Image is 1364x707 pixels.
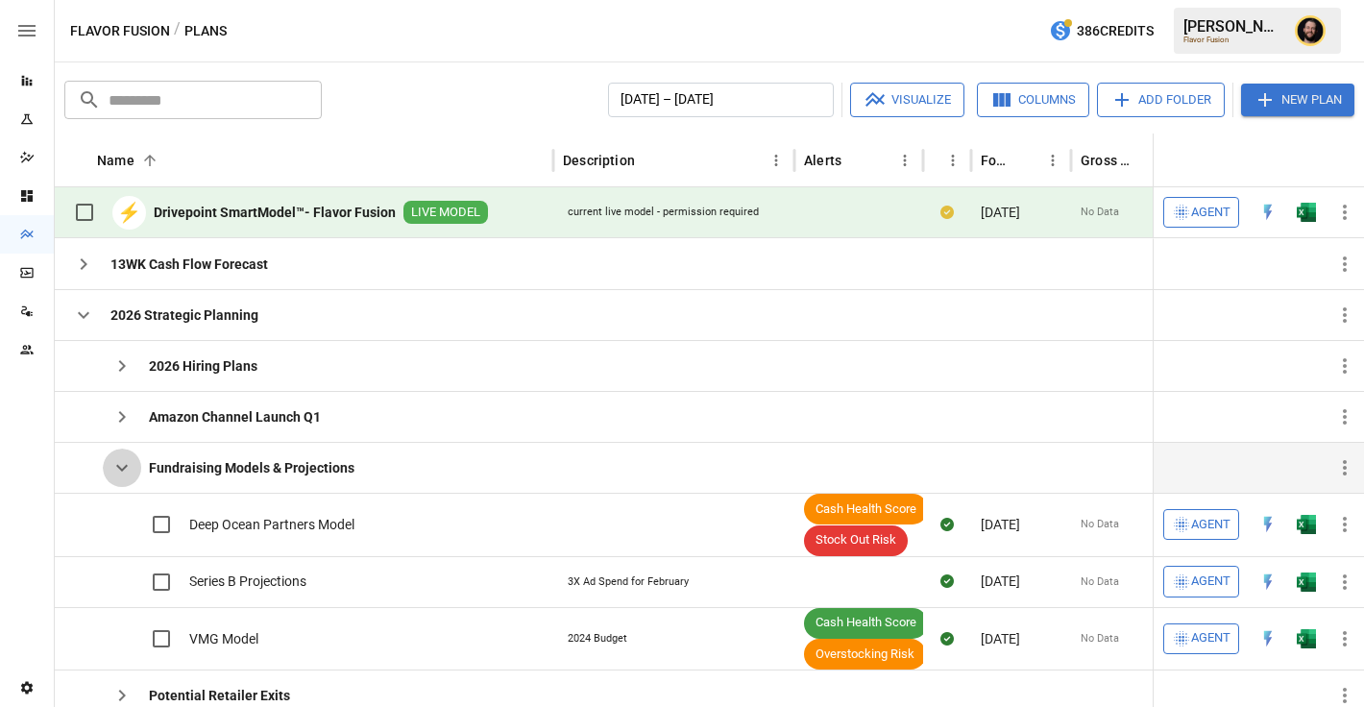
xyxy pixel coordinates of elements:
[971,556,1071,607] div: [DATE]
[1295,15,1326,46] img: Ciaran Nugent
[850,83,964,117] button: Visualize
[940,203,954,222] div: Your plan has changes in Excel that are not reflected in the Drivepoint Data Warehouse, select "S...
[971,187,1071,238] div: [DATE]
[1258,573,1278,592] div: Open in Quick Edit
[174,19,181,43] div: /
[637,147,664,174] button: Sort
[1258,573,1278,592] img: quick-edit-flash.b8aec18c.svg
[804,531,908,549] span: Stock Out Risk
[1258,515,1278,534] img: quick-edit-flash.b8aec18c.svg
[1241,84,1354,116] button: New Plan
[112,196,146,230] div: ⚡
[804,646,926,664] span: Overstocking Risk
[891,147,918,174] button: Alerts column menu
[1163,509,1239,540] button: Agent
[149,356,257,376] b: 2026 Hiring Plans
[1163,197,1239,228] button: Agent
[1137,147,1164,174] button: Sort
[1297,203,1316,222] img: excel-icon.76473adf.svg
[1081,517,1119,532] span: No Data
[568,574,689,590] div: 3X Ad Spend for February
[804,614,928,632] span: Cash Health Score
[110,305,258,325] b: 2026 Strategic Planning
[843,147,870,174] button: Sort
[1191,571,1230,593] span: Agent
[149,407,321,427] b: Amazon Channel Launch Q1
[1258,203,1278,222] img: quick-edit-flash.b8aec18c.svg
[1337,147,1364,174] button: Sort
[1297,629,1316,648] div: Open in Excel
[563,153,635,168] div: Description
[149,458,354,477] b: Fundraising Models & Projections
[940,572,954,591] div: Sync complete
[981,153,1011,168] div: Forecast start
[1297,629,1316,648] img: excel-icon.76473adf.svg
[804,153,841,168] div: Alerts
[1191,514,1230,536] span: Agent
[110,255,268,274] b: 13WK Cash Flow Forecast
[403,204,488,222] span: LIVE MODEL
[1041,13,1161,49] button: 386Credits
[1258,629,1278,648] img: quick-edit-flash.b8aec18c.svg
[940,629,954,648] div: Sync complete
[1081,205,1119,220] span: No Data
[70,19,170,43] button: Flavor Fusion
[1097,83,1225,117] button: Add Folder
[977,83,1089,117] button: Columns
[1081,153,1135,168] div: Gross Margin
[1081,631,1119,646] span: No Data
[189,629,258,648] span: VMG Model
[1297,203,1316,222] div: Open in Excel
[971,493,1071,556] div: [DATE]
[1183,17,1283,36] div: [PERSON_NAME]
[1283,4,1337,58] button: Ciaran Nugent
[1163,566,1239,597] button: Agent
[189,572,306,591] span: Series B Projections
[1163,623,1239,654] button: Agent
[136,147,163,174] button: Sort
[149,686,290,705] b: Potential Retailer Exits
[1258,203,1278,222] div: Open in Quick Edit
[763,147,790,174] button: Description column menu
[940,515,954,534] div: Sync complete
[568,631,627,646] div: 2024 Budget
[1183,36,1283,44] div: Flavor Fusion
[568,205,759,220] div: current live model - permission required
[971,607,1071,670] div: [DATE]
[97,153,134,168] div: Name
[1297,515,1316,534] img: excel-icon.76473adf.svg
[804,500,928,519] span: Cash Health Score
[1191,202,1230,224] span: Agent
[1297,573,1316,592] img: excel-icon.76473adf.svg
[1191,627,1230,649] span: Agent
[1012,147,1039,174] button: Sort
[924,147,951,174] button: Sort
[1297,515,1316,534] div: Open in Excel
[608,83,834,117] button: [DATE] – [DATE]
[1081,574,1119,590] span: No Data
[1077,19,1154,43] span: 386 Credits
[189,515,354,534] span: Deep Ocean Partners Model
[1039,147,1066,174] button: Forecast start column menu
[939,147,966,174] button: Status column menu
[154,203,396,222] b: Drivepoint SmartModel™- Flavor Fusion
[1258,629,1278,648] div: Open in Quick Edit
[1258,515,1278,534] div: Open in Quick Edit
[1297,573,1316,592] div: Open in Excel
